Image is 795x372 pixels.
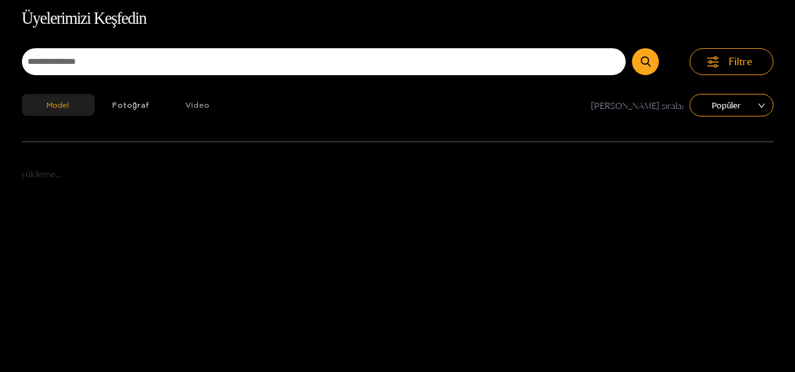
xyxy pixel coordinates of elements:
button: Fotoğraf [95,94,167,116]
button: Filtre [690,48,774,75]
span: Popular [699,96,764,115]
span: [PERSON_NAME] sırala: [591,98,685,113]
button: Video [167,94,228,116]
button: Model [22,94,95,116]
button: Submit Search [632,48,659,75]
div: tür [690,94,774,116]
span: Filtre [729,54,753,69]
h1: Üyelerimizi Keşfedin [22,6,774,32]
p: yükleme... [22,167,774,182]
